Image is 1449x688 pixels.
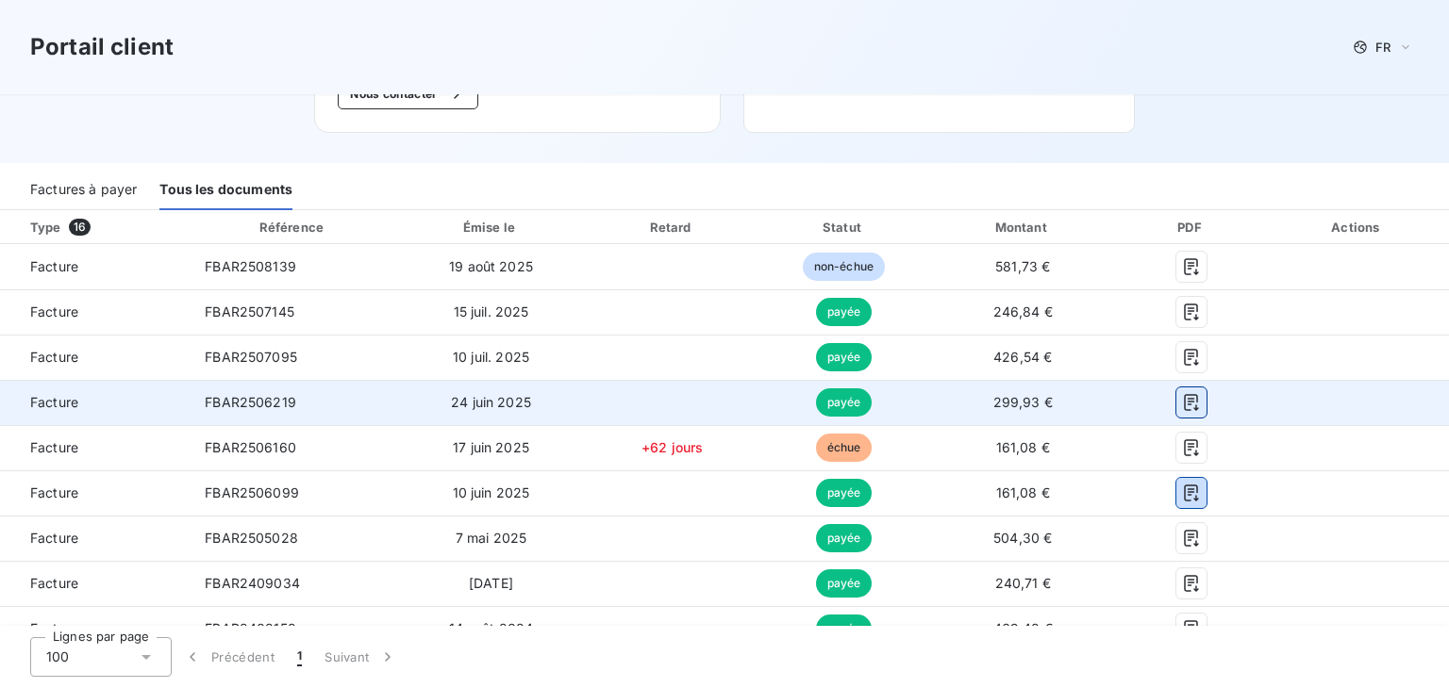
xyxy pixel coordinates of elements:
[993,620,1053,636] span: 469,42 €
[205,349,297,365] span: FBAR2507095
[803,253,885,281] span: non-échue
[19,218,186,237] div: Type
[15,348,175,367] span: Facture
[205,258,296,274] span: FBAR2508139
[15,574,175,593] span: Facture
[451,394,531,410] span: 24 juin 2025
[641,439,703,455] span: +62 jours
[995,258,1050,274] span: 581,73 €
[763,218,925,237] div: Statut
[159,171,292,210] div: Tous les documents
[15,529,175,548] span: Facture
[453,439,529,455] span: 17 juin 2025
[816,569,873,598] span: payée
[996,439,1050,455] span: 161,08 €
[816,343,873,371] span: payée
[453,349,529,365] span: 10 juil. 2025
[172,637,286,677] button: Précédent
[15,438,175,457] span: Facture
[297,647,302,666] span: 1
[453,484,530,500] span: 10 juin 2025
[590,218,756,237] div: Retard
[932,218,1113,237] div: Montant
[816,388,873,417] span: payée
[816,479,873,507] span: payée
[995,575,1051,591] span: 240,71 €
[205,303,294,319] span: FBAR2507145
[205,620,296,636] span: FBAR2408152
[205,439,296,455] span: FBAR2506160
[313,637,408,677] button: Suivant
[993,530,1052,546] span: 504,30 €
[46,647,69,666] span: 100
[338,79,477,109] button: Nous contacter
[993,349,1052,365] span: 426,54 €
[456,530,527,546] span: 7 mai 2025
[205,530,298,546] span: FBAR2505028
[15,303,175,321] span: Facture
[816,434,873,462] span: échue
[15,257,175,276] span: Facture
[996,484,1050,500] span: 161,08 €
[69,219,91,236] span: 16
[286,637,313,677] button: 1
[816,524,873,552] span: payée
[1121,218,1261,237] div: PDF
[15,393,175,412] span: Facture
[205,394,296,410] span: FBAR2506219
[469,575,513,591] span: [DATE]
[205,484,299,500] span: FBAR2506099
[816,614,873,643] span: payée
[816,298,873,326] span: payée
[205,575,300,591] span: FBAR2409034
[259,220,324,235] div: Référence
[15,483,175,502] span: Facture
[1270,218,1445,237] div: Actions
[993,303,1053,319] span: 246,84 €
[449,620,534,636] span: 14 août 2024
[30,30,174,64] h3: Portail client
[400,218,581,237] div: Émise le
[15,619,175,638] span: Facture
[449,258,533,274] span: 19 août 2025
[993,394,1053,410] span: 299,93 €
[1375,40,1391,55] span: FR
[30,171,137,210] div: Factures à payer
[454,303,529,319] span: 15 juil. 2025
